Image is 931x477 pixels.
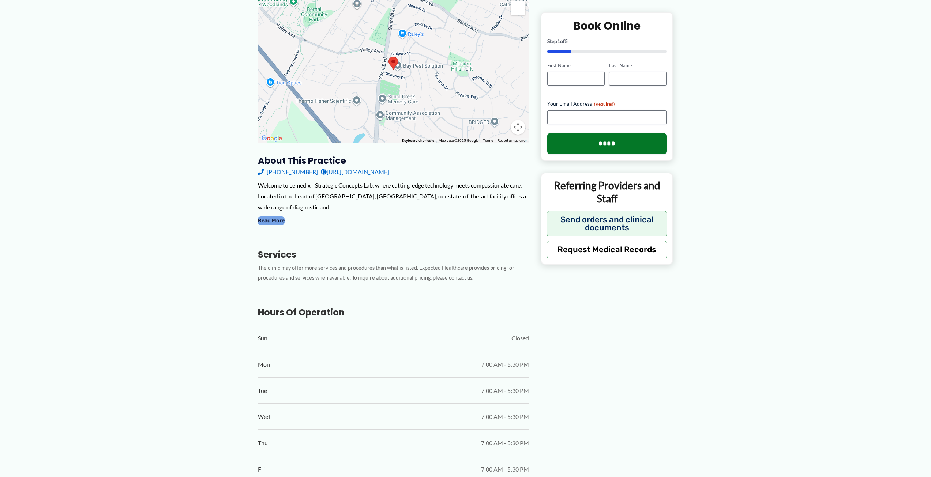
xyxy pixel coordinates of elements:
[260,134,284,143] a: Open this area in Google Maps (opens a new window)
[258,263,529,283] p: The clinic may offer more services and procedures than what is listed. Expected Healthcare provid...
[258,438,268,448] span: Thu
[511,333,529,344] span: Closed
[547,211,667,236] button: Send orders and clinical documents
[258,307,529,318] h3: Hours of Operation
[481,385,529,396] span: 7:00 AM - 5:30 PM
[547,38,667,43] p: Step of
[258,333,267,344] span: Sun
[481,359,529,370] span: 7:00 AM - 5:30 PM
[258,385,267,396] span: Tue
[321,166,389,177] a: [URL][DOMAIN_NAME]
[609,62,667,69] label: Last Name
[483,139,493,143] a: Terms (opens in new tab)
[258,249,529,260] h3: Services
[258,155,529,166] h3: About this practice
[258,411,270,422] span: Wed
[547,241,667,258] button: Request Medical Records
[547,18,667,33] h2: Book Online
[557,38,560,44] span: 1
[481,411,529,422] span: 7:00 AM - 5:30 PM
[565,38,568,44] span: 5
[402,138,434,143] button: Keyboard shortcuts
[481,438,529,448] span: 7:00 AM - 5:30 PM
[511,1,525,15] button: Toggle fullscreen view
[258,180,529,212] div: Welcome to Lemedix - Strategic Concepts Lab, where cutting-edge technology meets compassionate ca...
[481,464,529,475] span: 7:00 AM - 5:30 PM
[547,179,667,205] p: Referring Providers and Staff
[594,101,615,107] span: (Required)
[498,139,527,143] a: Report a map error
[260,134,284,143] img: Google
[511,120,525,135] button: Map camera controls
[439,139,478,143] span: Map data ©2025 Google
[258,216,285,225] button: Read More
[258,166,318,177] a: [PHONE_NUMBER]
[258,464,265,475] span: Fri
[547,62,605,69] label: First Name
[258,359,270,370] span: Mon
[547,100,667,107] label: Your Email Address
